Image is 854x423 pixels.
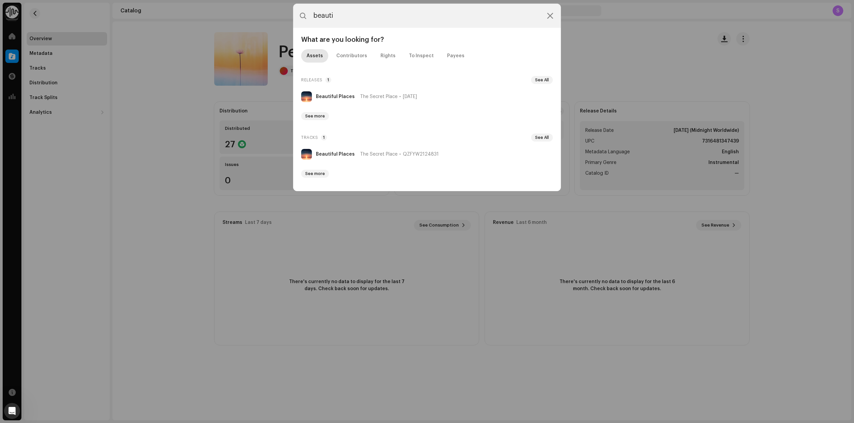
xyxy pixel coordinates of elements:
[305,113,325,119] span: See more
[97,11,110,24] img: Profile image for Ted
[10,160,124,174] button: Sök efter hjälp
[14,204,112,211] div: How to distribute hi-res audio
[84,11,98,24] img: Profile image for Jessica
[360,152,398,157] span: The Secret Place
[30,106,362,111] span: No problem! Do just drop us a message for any future pitches you want to check on too, it's no pr...
[51,226,83,230] span: Meddelanden
[360,94,398,99] span: The Secret Place
[447,49,464,63] div: Payees
[325,77,331,83] p-badge: 1
[409,49,434,63] div: To Inspect
[301,91,312,102] img: 2b428c87-8b7a-46fd-b14a-9f65a023edec
[7,129,127,154] div: Skicka ett meddelande till ossVi är tillbaka online imorgon
[13,59,120,82] p: Hur kan vi hjälpa till?
[4,403,20,419] iframe: Intercom live chat
[321,135,327,141] p-badge: 1
[7,100,127,125] div: Profile image for LianeNo problem! Do just drop us a message for any future pitches you want to c...
[316,152,355,157] strong: Beautiful Places
[301,112,329,120] button: See more
[115,11,127,23] div: Stäng
[10,176,124,189] div: Editorial Playlist Pitching
[10,189,124,201] div: When & How Do I Get Paid For My Music?
[307,49,323,63] div: Assets
[336,49,367,63] div: Contributors
[14,179,112,186] div: Editorial Playlist Pitching
[305,171,325,176] span: See more
[301,149,312,160] img: 2b428c87-8b7a-46fd-b14a-9f65a023edec
[72,11,85,24] img: Profile image for Ben
[531,134,553,142] button: See All
[293,4,561,28] input: Search
[531,76,553,84] button: See All
[535,77,549,83] span: See All
[301,76,323,84] span: Releases
[30,112,49,119] div: [PERSON_NAME]
[105,226,117,230] span: Hjälp
[301,170,329,178] button: See more
[14,164,53,171] span: Sök efter hjälp
[13,48,120,59] p: Hej 👋
[45,209,89,236] button: Meddelanden
[14,106,27,119] img: Profile image for Liane
[301,134,318,142] span: Tracks
[298,36,556,44] div: What are you looking for?
[14,191,112,198] div: When & How Do I Get Paid For My Music?
[535,135,549,140] span: See All
[10,201,124,214] div: How to distribute hi-res audio
[13,15,58,20] img: logo
[14,96,120,103] div: Senaste meddelande
[14,141,112,148] div: Vi är tillbaka online imorgon
[16,226,28,230] span: Hem
[403,94,417,99] span: [DATE]
[7,90,127,125] div: Senaste meddelandeProfile image for LianeNo problem! Do just drop us a message for any future pit...
[89,209,134,236] button: Hjälp
[403,152,439,157] span: QZFYW2124831
[316,94,355,99] strong: Beautiful Places
[14,134,112,141] div: Skicka ett meddelande till oss
[380,49,396,63] div: Rights
[50,112,112,119] div: • 7 [PERSON_NAME] sedan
